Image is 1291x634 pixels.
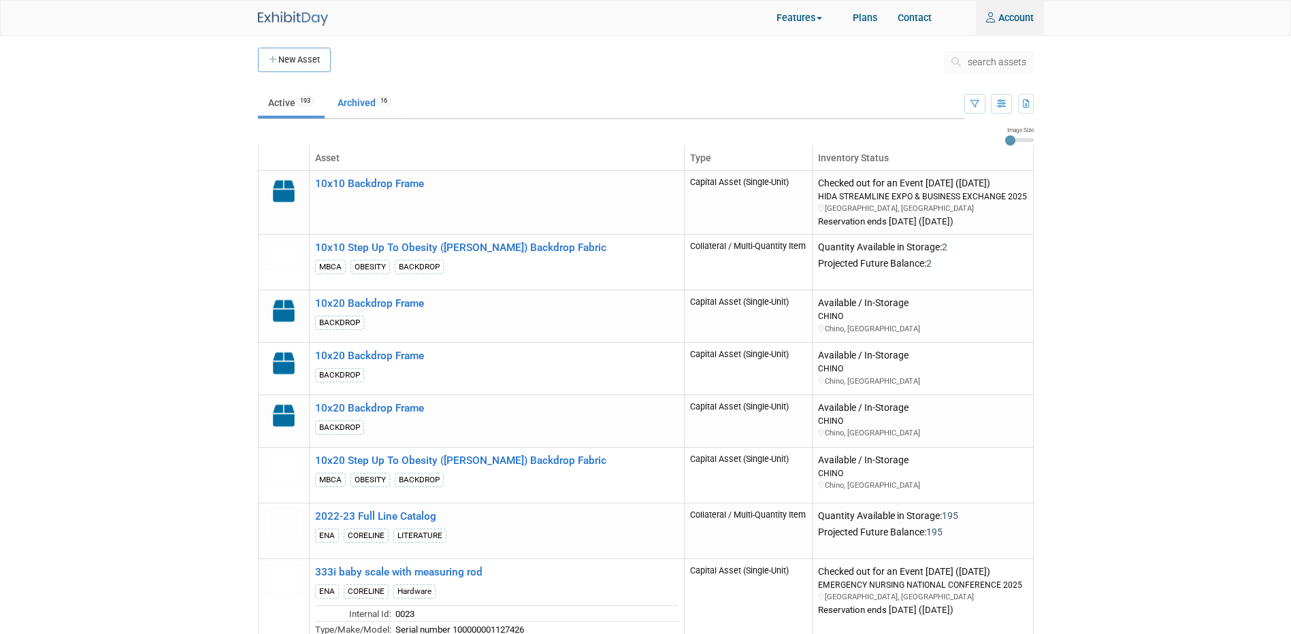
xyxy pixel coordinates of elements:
[376,96,391,106] span: 16
[818,565,1027,578] div: Checked out for an Event [DATE] ([DATE])
[309,146,684,171] th: Asset
[684,395,813,448] td: Capital Asset (Single-Unit)
[818,203,1027,214] div: [GEOGRAPHIC_DATA], [GEOGRAPHIC_DATA]
[818,362,1027,375] div: CHINO
[818,296,1027,310] div: Available / In-Storage
[684,171,813,235] td: Capital Asset (Single-Unit)
[264,296,304,326] img: Capital-Asset-Icon-2.png
[818,603,1027,617] div: Reservation ends [DATE] ([DATE])
[818,254,1027,270] div: Projected Future Balance:
[942,241,947,252] span: 2
[818,190,1027,203] div: HIDA STREAMLINE EXPO & BUSINESS EXCHANGE 2025
[818,578,1027,591] div: EMERGENCY NURSING NATIONAL CONFERENCE 2025
[766,2,843,35] a: Features
[315,316,364,330] div: BACKDROP
[264,401,304,431] img: Capital-Asset-Icon-2.png
[393,529,446,543] div: LITERATURE
[315,368,364,382] div: BACKDROP
[684,235,813,290] td: Collateral / Multi-Quantity Item
[315,350,424,362] a: 10x20 Backdrop Frame
[818,376,1027,387] div: Chino, [GEOGRAPHIC_DATA]
[315,473,346,487] div: MBCA
[350,473,390,487] div: OBESITY
[315,297,424,310] a: 10x20 Backdrop Frame
[296,96,314,106] span: 193
[968,56,1026,67] span: search assets
[976,1,1044,35] a: Account
[315,584,339,599] div: ENA
[818,427,1027,439] div: Chino, [GEOGRAPHIC_DATA]
[942,510,958,521] span: 195
[818,591,1027,603] div: [GEOGRAPHIC_DATA], [GEOGRAPHIC_DATA]
[393,584,436,599] div: Hardware
[887,1,942,35] a: Contact
[818,401,1027,414] div: Available / In-Storage
[818,522,1027,539] div: Projected Future Balance:
[315,566,483,578] a: 333i baby scale with measuring rod
[258,90,325,116] a: Active193
[395,473,444,487] div: BACKDROP
[391,605,679,622] td: 0023
[684,343,813,395] td: Capital Asset (Single-Unit)
[684,447,813,503] td: Capital Asset (Single-Unit)
[395,260,444,274] div: BACKDROP
[315,605,391,622] td: Internal Id:
[344,584,389,599] div: CORELINE
[315,420,364,435] div: BACKDROP
[264,176,304,206] img: Capital-Asset-Icon-2.png
[818,467,1027,480] div: CHINO
[944,51,1034,73] button: search assets
[818,414,1027,427] div: CHINO
[315,178,424,190] a: 10x10 Backdrop Frame
[818,480,1027,491] div: Chino, [GEOGRAPHIC_DATA]
[315,241,606,254] a: 10x10 Step Up To Obesity ([PERSON_NAME]) Backdrop Fabric
[818,453,1027,467] div: Available / In-Storage
[818,348,1027,362] div: Available / In-Storage
[315,260,346,274] div: MBCA
[818,240,1027,254] div: Quantity Available in Storage:
[818,176,1027,190] div: Checked out for an Event [DATE] ([DATE])
[684,290,813,343] td: Capital Asset (Single-Unit)
[818,509,1027,522] div: Quantity Available in Storage:
[327,90,402,116] a: Archived16
[258,48,331,72] button: New Asset
[818,323,1027,335] div: Chino, [GEOGRAPHIC_DATA]
[315,402,424,414] a: 10x20 Backdrop Frame
[684,146,813,171] th: Type
[315,529,339,543] div: ENA
[818,310,1027,322] div: CHINO
[926,527,943,537] span: 195
[264,348,304,378] img: Capital-Asset-Icon-2.png
[344,529,389,543] div: CORELINE
[258,12,328,26] img: ExhibitDay
[843,1,887,35] a: Plans
[818,214,1027,229] div: Reservation ends [DATE] ([DATE])
[684,503,813,558] td: Collateral / Multi-Quantity Item
[350,260,390,274] div: OBESITY
[1005,126,1034,134] div: Image Size
[315,510,436,522] a: 2022-23 Full Line Catalog
[926,258,932,269] span: 2
[315,454,606,467] a: 10x20 Step Up To Obesity ([PERSON_NAME]) Backdrop Fabric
